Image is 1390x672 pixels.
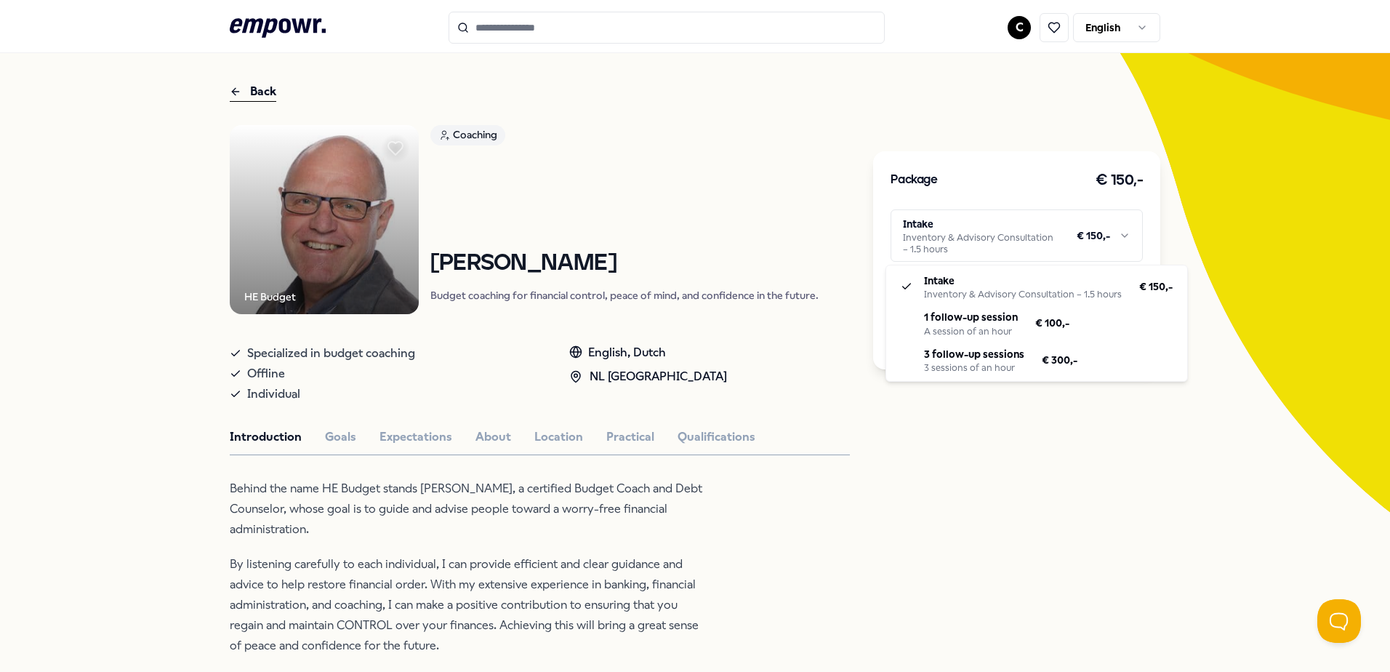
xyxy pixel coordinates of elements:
span: € 100,- [1035,315,1069,331]
div: Inventory & Advisory Consultation – 1.5 hours [924,289,1122,300]
p: Intake [924,273,1122,289]
div: 3 sessions of an hour [924,362,1024,374]
span: € 150,- [1139,279,1173,295]
p: 1 follow-up session [924,309,1018,325]
div: A session of an hour [924,326,1018,337]
span: € 300,- [1042,352,1077,368]
p: 3 follow-up sessions [924,346,1024,362]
